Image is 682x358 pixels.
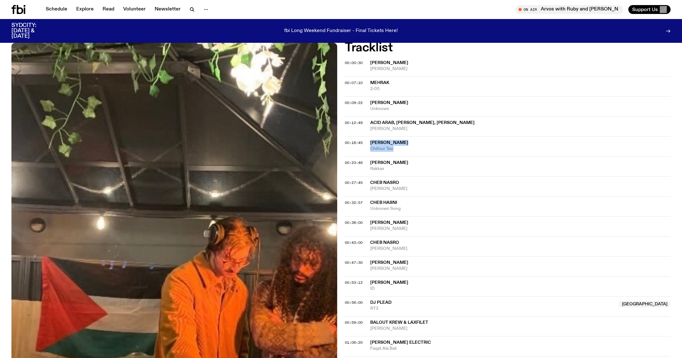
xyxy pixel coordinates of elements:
span: 00:12:49 [345,120,363,125]
button: Support Us [628,5,671,14]
span: 00:38:00 [345,220,363,225]
button: 00:09:22 [345,101,363,105]
button: 00:32:57 [345,201,363,205]
span: [PERSON_NAME] [370,266,671,272]
button: 01:06:20 [345,341,363,344]
span: 00:27:45 [345,180,363,185]
button: 00:47:30 [345,261,363,264]
button: 00:12:49 [345,121,363,125]
span: 00:43:00 [345,240,363,245]
span: 01:06:20 [345,340,363,345]
span: 00:23:46 [345,160,363,165]
span: [PERSON_NAME] [370,326,671,332]
a: Volunteer [119,5,150,14]
button: 00:27:45 [345,181,363,185]
span: Balout Krew & Laxfilet [370,320,428,325]
span: [PERSON_NAME] [370,280,408,285]
span: 00:59:00 [345,320,363,325]
span: [GEOGRAPHIC_DATA] [619,301,671,307]
span: Unknown Song [370,206,671,212]
h3: SYDCITY: [DATE] & [DATE] [11,23,52,39]
span: [PERSON_NAME] Electric [370,340,431,345]
span: 00:56:00 [345,300,363,305]
span: Cheb Nasro [370,180,399,185]
a: Newsletter [151,5,184,14]
span: Mehrak [370,81,389,85]
span: [PERSON_NAME] [370,66,671,72]
span: [PERSON_NAME] [370,140,408,145]
span: Acid Arab, [PERSON_NAME], [PERSON_NAME] [370,120,475,125]
span: [PERSON_NAME] [370,186,671,192]
span: 00:00:30 [345,60,363,65]
p: fbi Long Weekend Fundraiser - Final Tickets Here! [284,28,398,34]
button: 00:56:00 [345,301,363,304]
span: DJ Plead [370,300,391,305]
button: 00:00:30 [345,61,363,65]
span: [PERSON_NAME] [370,101,408,105]
span: 00:18:45 [345,140,363,145]
span: [PERSON_NAME] [370,126,671,132]
span: Faqat Ala Bali [370,346,671,352]
button: 00:59:00 [345,321,363,324]
span: 00:47:30 [345,260,363,265]
button: 00:07:10 [345,81,363,85]
span: [PERSON_NAME] [370,160,408,165]
span: 00:53:12 [345,280,363,285]
span: RT3 [370,306,615,312]
span: ID [370,286,671,292]
h2: Tracklist [345,42,671,54]
span: Unknown [370,106,671,112]
button: 00:23:46 [345,161,363,165]
span: [PERSON_NAME] [370,260,408,265]
a: Explore [72,5,97,14]
span: Cheb Hasni [370,200,397,205]
span: 2:00 [370,86,671,92]
button: 00:53:12 [345,281,363,284]
button: 00:43:00 [345,241,363,244]
span: 00:09:22 [345,100,363,105]
span: [PERSON_NAME] [370,246,671,252]
a: Schedule [42,5,71,14]
button: On AirArvos with Ruby and [PERSON_NAME] [515,5,623,14]
span: [PERSON_NAME] [370,220,408,225]
span: [PERSON_NAME] [370,226,671,232]
span: Chifour Taxi [370,146,671,152]
span: 00:32:57 [345,200,363,205]
span: Rakkas [370,166,671,172]
button: 00:18:45 [345,141,363,145]
span: [PERSON_NAME] [370,61,408,65]
span: Cheb Nasro [370,240,399,245]
span: Support Us [632,7,658,12]
button: 00:38:00 [345,221,363,225]
a: Read [99,5,118,14]
span: 00:07:10 [345,80,363,85]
